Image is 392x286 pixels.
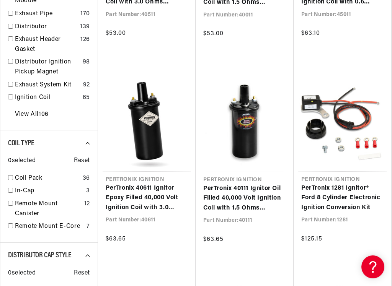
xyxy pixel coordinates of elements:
[74,156,90,166] span: Reset
[15,186,83,196] a: In-Cap
[80,9,90,19] div: 170
[8,156,36,166] span: 0 selected
[106,184,188,213] a: PerTronix 40611 Ignitor Epoxy Filled 40,000 Volt Ignition Coil with 3.0 Ohms Resistance in Black
[8,268,36,278] span: 0 selected
[83,57,90,67] div: 98
[15,93,80,103] a: Ignition Coil
[8,252,72,259] span: Distributor Cap Style
[83,93,90,103] div: 65
[301,184,384,213] a: PerTronix 1281 Ignitor® Ford 8 Cylinder Electronic Ignition Conversion Kit
[15,80,80,90] a: Exhaust System Kit
[74,268,90,278] span: Reset
[15,57,80,77] a: Distributor Ignition Pickup Magnet
[15,22,77,32] a: Distributor
[86,186,90,196] div: 3
[15,199,81,219] a: Remote Mount Canister
[15,222,83,232] a: Remote Mount E-Core
[80,35,90,45] div: 126
[84,199,90,209] div: 12
[15,35,77,54] a: Exhaust Header Gasket
[80,22,90,32] div: 139
[83,174,90,184] div: 36
[83,80,90,90] div: 92
[8,140,34,147] span: Coil Type
[15,110,49,120] a: View All 106
[203,184,286,213] a: PerTronix 40111 Ignitor Oil Filled 40,000 Volt Ignition Coil with 1.5 Ohms Resistance in Black
[15,174,80,184] a: Coil Pack
[87,222,90,232] div: 7
[15,9,77,19] a: Exhaust Pipe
